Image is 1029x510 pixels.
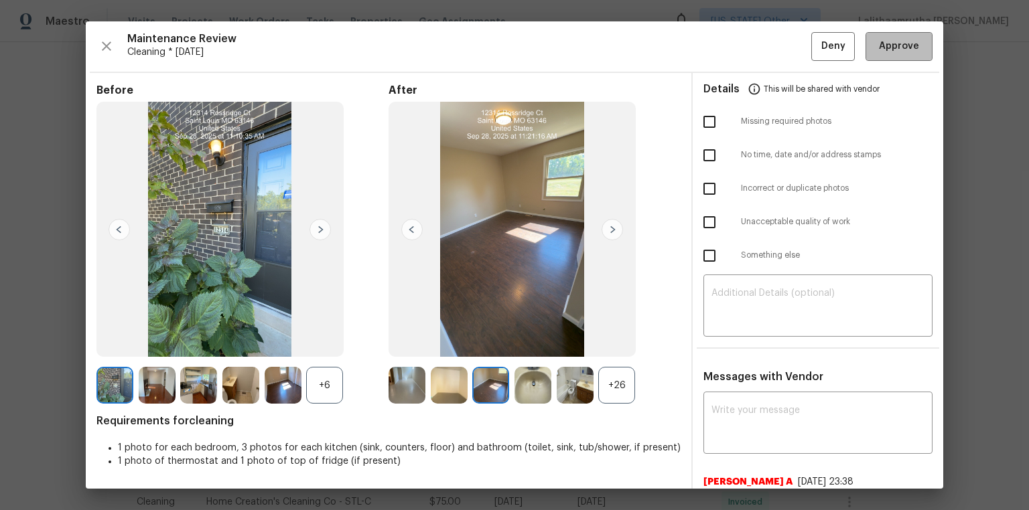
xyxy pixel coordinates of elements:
span: Details [703,73,740,105]
div: +26 [598,367,635,404]
span: Requirements for cleaning [96,414,681,428]
div: Something else [693,239,943,272]
img: left-chevron-button-url [109,219,130,240]
img: right-chevron-button-url [602,219,623,240]
div: Unacceptable quality of work [693,205,943,239]
span: Messages with Vendor [703,371,823,382]
button: Deny [811,32,855,61]
div: Missing required photos [693,105,943,139]
div: No time, date and/or address stamps [693,139,943,172]
div: Incorrect or duplicate photos [693,172,943,205]
span: [DATE] 23:38 [798,477,853,487]
span: Missing required photos [741,116,933,127]
span: After [389,84,681,97]
span: Maintenance Review [127,32,811,46]
span: Approve [879,38,919,55]
span: [PERSON_NAME] A [703,475,793,489]
li: 1 photo for each bedroom, 3 photos for each kitchen (sink, counters, floor) and bathroom (toilet,... [118,441,681,454]
span: Unacceptable quality of work [741,216,933,228]
img: right-chevron-button-url [310,219,331,240]
img: left-chevron-button-url [401,219,423,240]
span: Incorrect or duplicate photos [741,183,933,194]
span: Hi [PERSON_NAME], thank you for letting us know. [703,489,933,502]
span: Deny [821,38,845,55]
span: No time, date and/or address stamps [741,149,933,161]
button: Approve [866,32,933,61]
span: Something else [741,250,933,261]
span: Before [96,84,389,97]
li: 1 photo of thermostat and 1 photo of top of fridge (if present) [118,454,681,468]
div: +6 [306,367,343,404]
span: This will be shared with vendor [764,73,880,105]
span: Cleaning * [DATE] [127,46,811,59]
